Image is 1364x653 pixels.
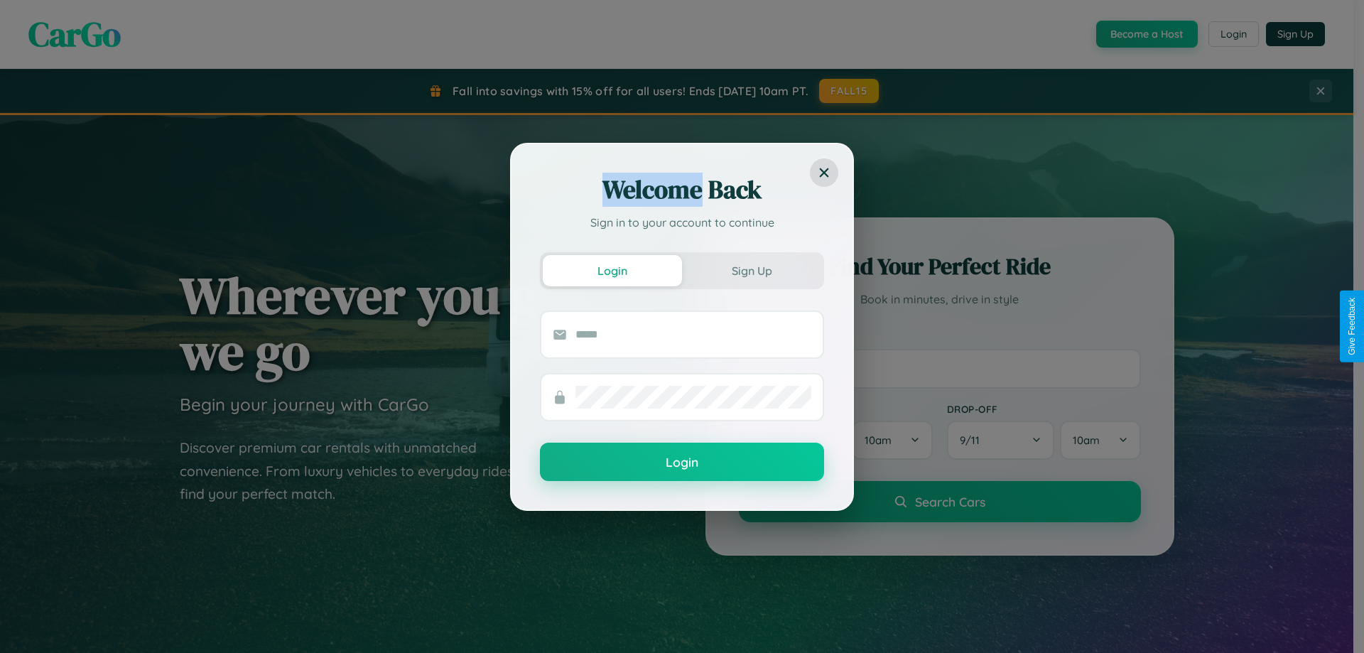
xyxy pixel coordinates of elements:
[1347,298,1357,355] div: Give Feedback
[540,214,824,231] p: Sign in to your account to continue
[682,255,821,286] button: Sign Up
[543,255,682,286] button: Login
[540,443,824,481] button: Login
[540,173,824,207] h2: Welcome Back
